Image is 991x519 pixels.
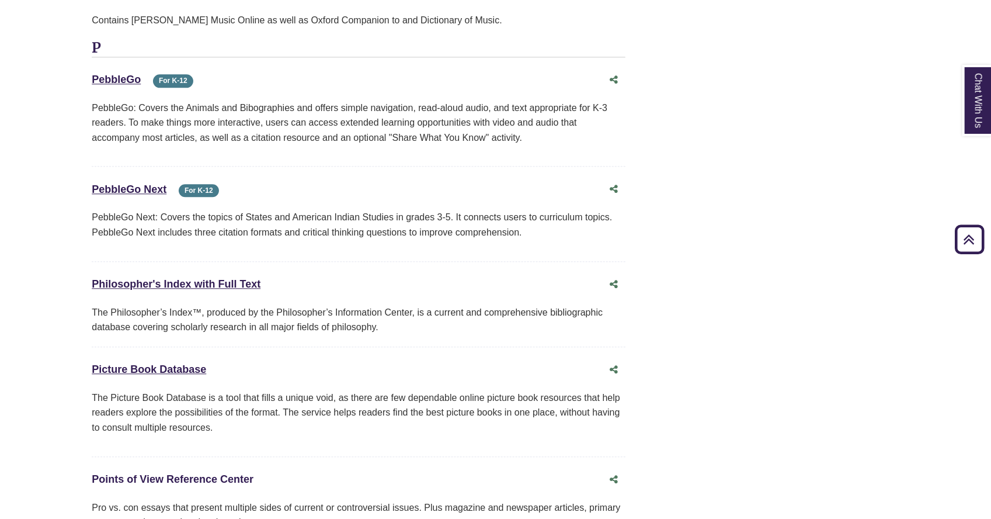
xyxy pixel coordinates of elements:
a: Philosopher's Index with Full Text [92,278,260,290]
a: Points of View Reference Center [92,473,253,485]
button: Share this database [602,469,625,491]
p: The Picture Book Database is a tool that fills a unique void, as there are few dependable online ... [92,390,625,435]
a: Back to Top [951,231,988,247]
div: Contains [PERSON_NAME] Music Online as well as Oxford Companion to and Dictionary of Music. [92,13,625,28]
a: PebbleGo Next [92,184,166,195]
span: For K-12 [153,74,193,88]
button: Share this database [602,178,625,200]
a: Picture Book Database [92,364,206,375]
a: PebbleGo [92,74,141,85]
button: Share this database [602,69,625,91]
button: Share this database [602,274,625,296]
p: PebbleGo Next: Covers the topics of States and American Indian Studies in grades 3-5. It connects... [92,210,625,240]
button: Share this database [602,359,625,381]
div: The Philosopher’s Index™, produced by the Philosopher’s Information Center, is a current and comp... [92,305,625,335]
p: PebbleGo: Covers the Animals and Bibographies and offers simple navigation, read-aloud audio, and... [92,101,625,146]
h3: P [92,40,625,57]
span: For K-12 [179,184,219,198]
